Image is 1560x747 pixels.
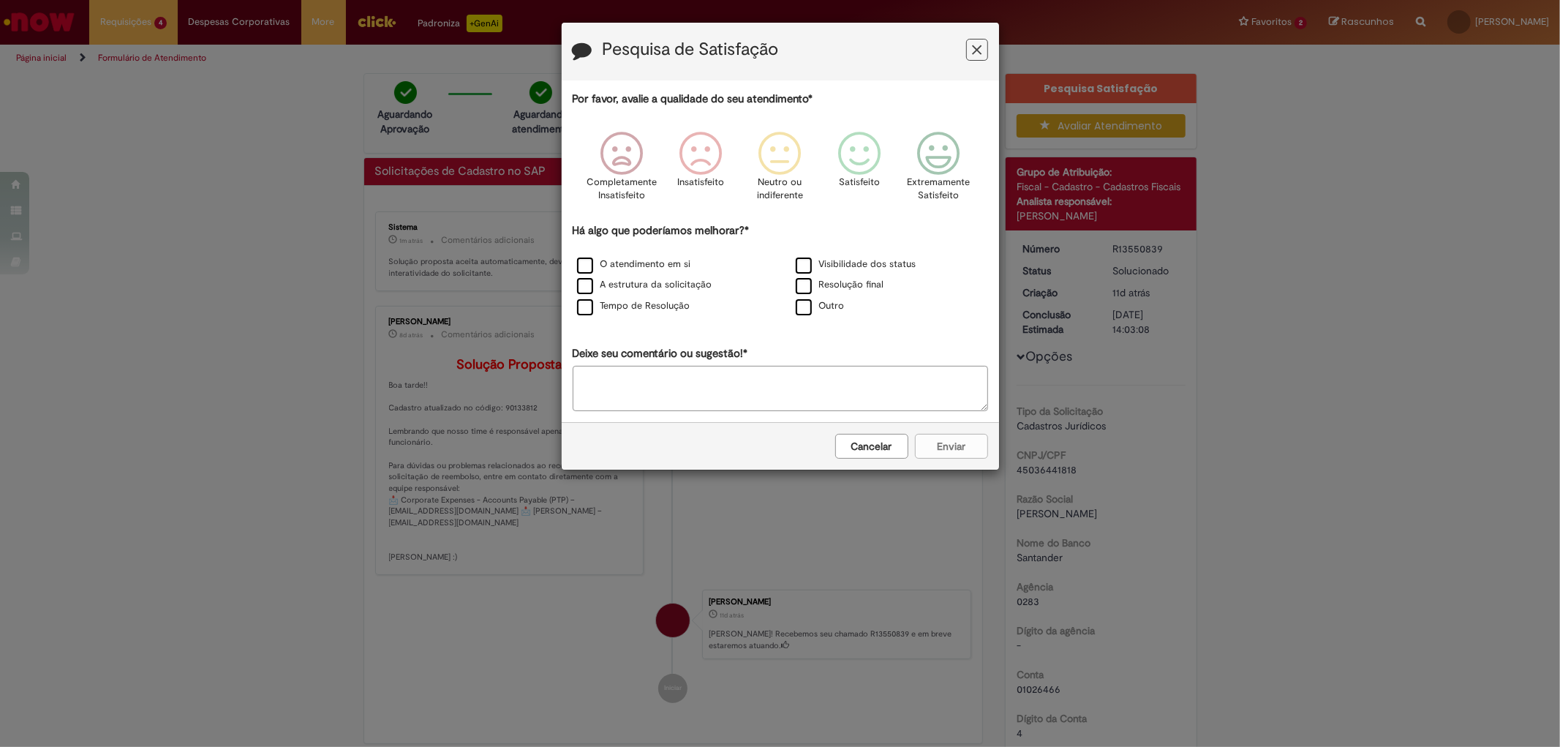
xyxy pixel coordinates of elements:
[573,91,813,107] label: Por favor, avalie a qualidade do seu atendimento*
[907,176,970,203] p: Extremamente Satisfeito
[577,278,712,292] label: A estrutura da solicitação
[677,176,724,189] p: Insatisfeito
[796,258,916,271] label: Visibilidade dos status
[573,346,748,361] label: Deixe seu comentário ou sugestão!*
[573,223,988,318] div: Há algo que poderíamos melhorar?*
[603,40,779,59] label: Pesquisa de Satisfação
[839,176,880,189] p: Satisfeito
[577,299,690,313] label: Tempo de Resolução
[742,121,817,221] div: Neutro ou indiferente
[835,434,908,459] button: Cancelar
[577,258,691,271] label: O atendimento em si
[584,121,659,221] div: Completamente Insatisfeito
[796,299,845,313] label: Outro
[796,278,884,292] label: Resolução final
[587,176,657,203] p: Completamente Insatisfeito
[822,121,897,221] div: Satisfeito
[753,176,806,203] p: Neutro ou indiferente
[663,121,738,221] div: Insatisfeito
[901,121,976,221] div: Extremamente Satisfeito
